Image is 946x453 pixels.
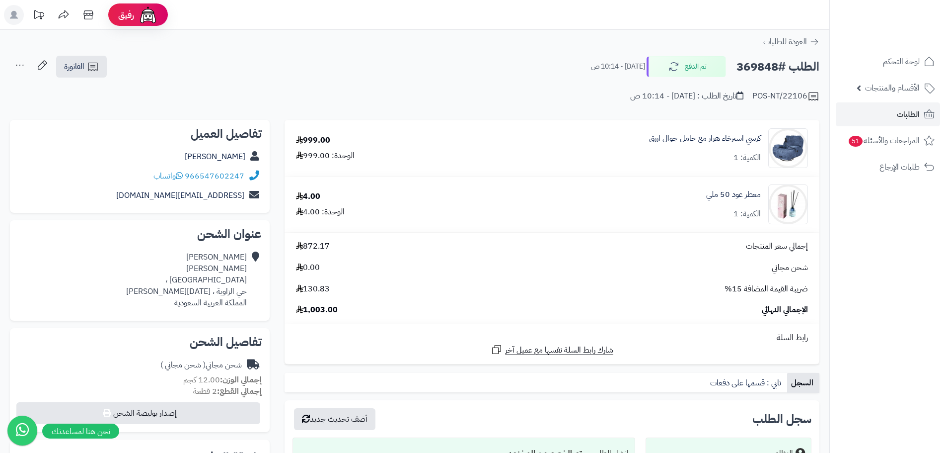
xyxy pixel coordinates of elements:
[193,385,262,397] small: 2 قطعة
[787,373,819,393] a: السجل
[296,150,355,162] div: الوحدة: 999.00
[746,241,808,252] span: إجمالي سعر المنتجات
[296,283,330,295] span: 130.83
[883,55,920,69] span: لوحة التحكم
[769,184,807,224] img: 1740225599-110316010083-90x90.jpg
[185,151,245,163] a: [PERSON_NAME]
[296,304,338,316] span: 1,003.00
[126,252,247,308] div: [PERSON_NAME] [PERSON_NAME] [GEOGRAPHIC_DATA] ، حي الزاوية ، [DATE][PERSON_NAME] المملكة العربية ...
[183,374,262,386] small: 12.00 كجم
[897,107,920,121] span: الطلبات
[647,56,726,77] button: تم الدفع
[296,191,320,202] div: 4.00
[836,102,940,126] a: الطلبات
[836,50,940,74] a: لوحة التحكم
[217,385,262,397] strong: إجمالي القطع:
[769,128,807,168] img: 1738062285-110102050057-90x90.jpg
[18,336,262,348] h2: تفاصيل الشحن
[18,128,262,140] h2: تفاصيل العميل
[296,206,345,218] div: الوحدة: 4.00
[296,262,320,273] span: 0.00
[491,344,613,356] a: شارك رابط السلة نفسها مع عميل آخر
[289,332,815,344] div: رابط السلة
[56,56,107,78] a: الفاتورة
[849,136,863,147] span: 51
[725,283,808,295] span: ضريبة القيمة المضافة 15%
[26,5,51,27] a: تحديثات المنصة
[118,9,134,21] span: رفيق
[153,170,183,182] a: واتساب
[294,408,375,430] button: أضف تحديث جديد
[138,5,158,25] img: ai-face.png
[706,189,761,200] a: معطر عود 50 ملي
[772,262,808,273] span: شحن مجاني
[185,170,244,182] a: 966547602247
[18,228,262,240] h2: عنوان الشحن
[116,189,244,201] a: [EMAIL_ADDRESS][DOMAIN_NAME]
[220,374,262,386] strong: إجمالي الوزن:
[762,304,808,316] span: الإجمالي النهائي
[836,129,940,153] a: المراجعات والأسئلة51
[160,360,242,371] div: شحن مجاني
[505,345,613,356] span: شارك رابط السلة نفسها مع عميل آخر
[752,91,819,102] div: POS-NT/22106
[630,91,743,102] div: تاريخ الطلب : [DATE] - 10:14 ص
[160,359,206,371] span: ( شحن مجاني )
[733,208,761,220] div: الكمية: 1
[591,62,645,72] small: [DATE] - 10:14 ص
[16,402,260,424] button: إصدار بوليصة الشحن
[752,413,811,425] h3: سجل الطلب
[848,134,920,148] span: المراجعات والأسئلة
[296,135,330,146] div: 999.00
[865,81,920,95] span: الأقسام والمنتجات
[64,61,84,73] span: الفاتورة
[836,155,940,179] a: طلبات الإرجاع
[296,241,330,252] span: 872.17
[878,28,937,49] img: logo-2.png
[763,36,807,48] span: العودة للطلبات
[649,133,761,144] a: كرسي استرخاء هزاز مع حامل جوال ازرق
[733,152,761,164] div: الكمية: 1
[879,160,920,174] span: طلبات الإرجاع
[763,36,819,48] a: العودة للطلبات
[706,373,787,393] a: تابي : قسمها على دفعات
[736,57,819,77] h2: الطلب #369848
